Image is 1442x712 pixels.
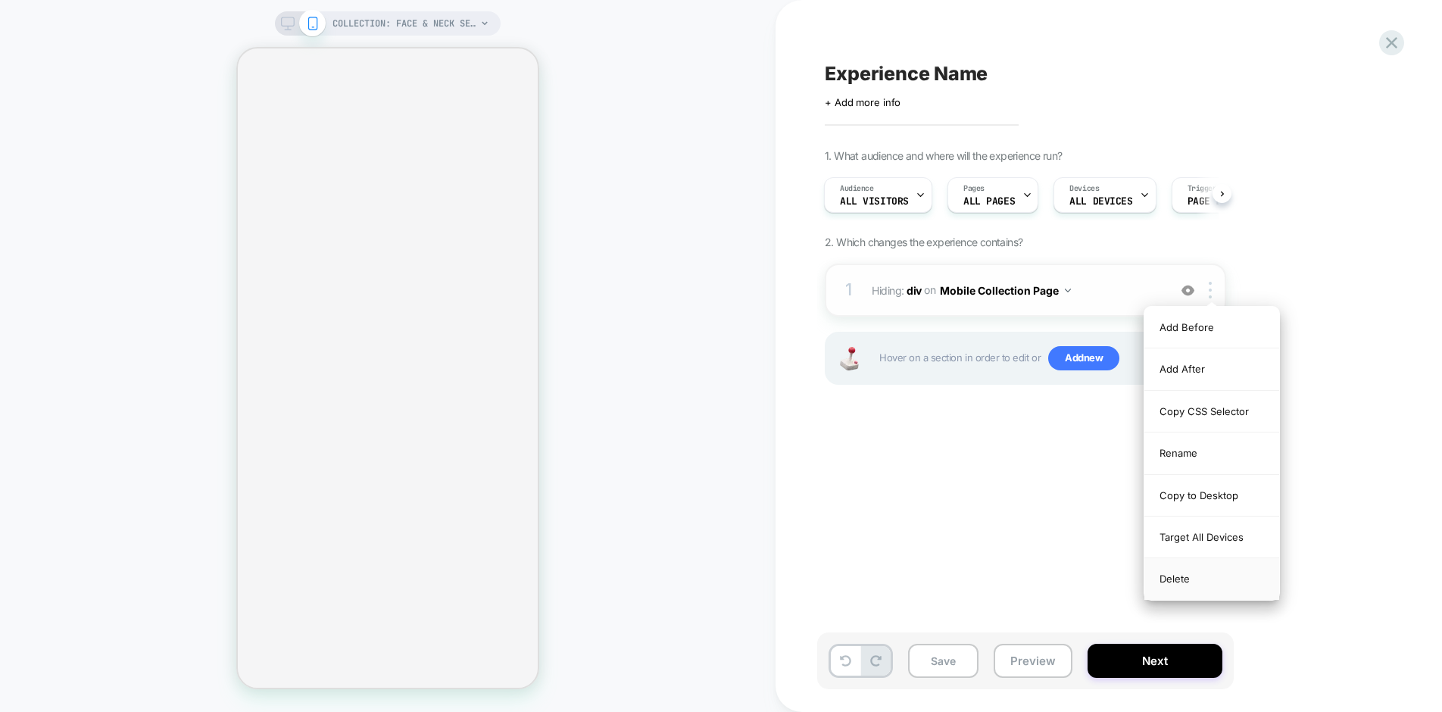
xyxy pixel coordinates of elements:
[1065,289,1071,292] img: down arrow
[963,183,985,194] span: Pages
[1188,183,1217,194] span: Trigger
[825,62,988,85] span: Experience Name
[1144,348,1279,390] div: Add After
[1069,196,1132,207] span: ALL DEVICES
[1181,284,1194,297] img: crossed eye
[1088,644,1222,678] button: Next
[840,196,909,207] span: All Visitors
[825,149,1062,162] span: 1. What audience and where will the experience run?
[879,346,1217,370] span: Hover on a section in order to edit or
[1144,391,1279,433] div: Copy CSS Selector
[332,11,476,36] span: COLLECTION: face & neck serum (Category)
[1069,183,1099,194] span: Devices
[924,280,935,299] span: on
[841,275,857,305] div: 1
[1144,517,1279,558] div: Target All Devices
[1144,475,1279,517] div: Copy to Desktop
[834,347,864,370] img: Joystick
[1144,433,1279,474] div: Rename
[825,96,900,108] span: + Add more info
[840,183,874,194] span: Audience
[1144,558,1279,599] div: Delete
[872,279,1160,301] span: Hiding :
[907,283,922,296] span: div
[1188,196,1239,207] span: Page Load
[963,196,1015,207] span: ALL PAGES
[1144,307,1279,348] div: Add Before
[1209,282,1212,298] img: close
[825,236,1022,248] span: 2. Which changes the experience contains?
[994,644,1072,678] button: Preview
[940,279,1071,301] button: Mobile Collection Page
[908,644,978,678] button: Save
[1048,346,1119,370] span: Add new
